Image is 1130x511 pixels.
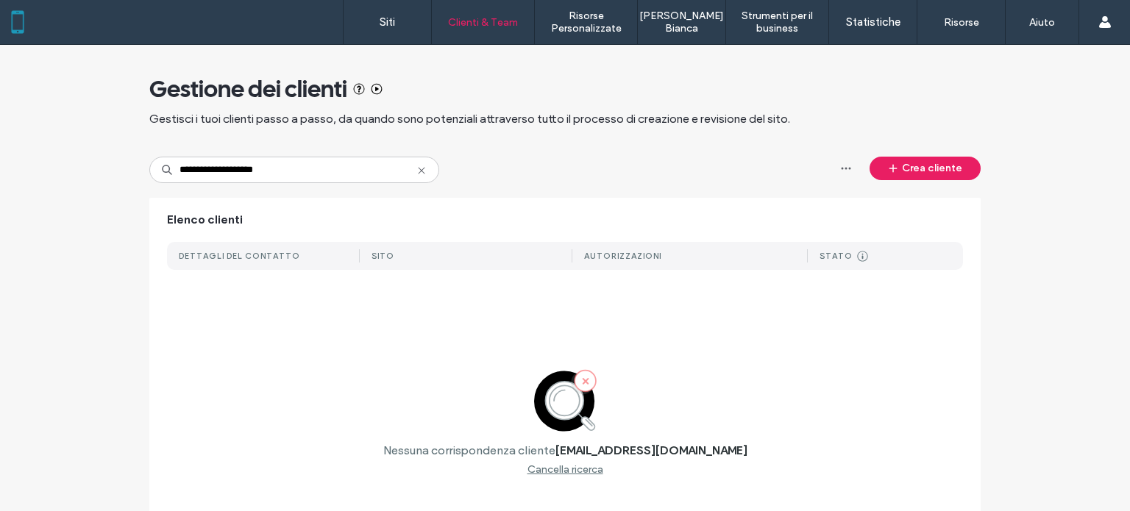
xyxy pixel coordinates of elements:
[372,251,394,261] div: Sito
[32,10,68,24] span: Aiuto
[149,111,790,127] span: Gestisci i tuoi clienti passo a passo, da quando sono potenziali attraverso tutto il processo di ...
[846,15,900,29] label: Statistiche
[584,251,661,261] div: Autorizzazioni
[149,74,347,104] span: Gestione dei clienti
[380,15,395,29] label: Siti
[870,157,981,180] button: Crea cliente
[448,16,518,29] label: Clienti & Team
[167,212,243,228] span: Elenco clienti
[726,10,828,35] label: Strumenti per il business
[383,443,555,457] label: Nessuna corrispondenza cliente
[535,10,637,35] label: Risorse Personalizzate
[944,16,979,29] label: Risorse
[527,463,603,476] div: Cancella ricerca
[638,10,725,35] label: [PERSON_NAME] Bianca
[555,443,747,457] label: [EMAIL_ADDRESS][DOMAIN_NAME]
[1029,16,1055,29] label: Aiuto
[179,251,300,261] div: DETTAGLI DEL CONTATTO
[820,251,853,261] div: Stato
